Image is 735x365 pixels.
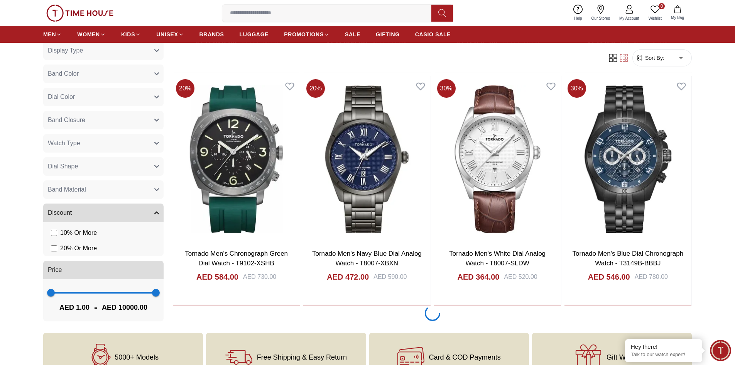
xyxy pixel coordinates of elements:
div: AED 590.00 [373,272,407,282]
h4: AED 546.00 [588,272,630,282]
span: Free Shipping & Easy Return [257,353,347,361]
span: 10 % Or More [60,228,97,238]
span: Gift Wrapping [607,353,649,361]
span: Band Material [48,185,86,194]
button: Watch Type [43,134,164,153]
h4: AED 472.00 [327,272,369,282]
span: Dial Color [48,92,75,102]
button: Price [43,261,164,279]
img: ... [46,5,113,22]
span: SALE [345,31,360,38]
a: Help [569,3,587,23]
button: Band Closure [43,111,164,129]
img: Tornado Men's Blue Dial Chronograph Watch - T3149B-BBBJ [564,76,691,242]
a: KIDS [121,27,141,41]
a: CASIO SALE [415,27,451,41]
a: GIFTING [376,27,400,41]
a: MEN [43,27,62,41]
span: AED 1.00 [59,302,90,313]
h4: AED 584.00 [196,272,238,282]
span: Dial Shape [48,162,78,171]
button: Dial Color [43,88,164,106]
a: Tornado Men's Blue Dial Chronograph Watch - T3149B-BBBJ [573,250,684,267]
div: AED 780.00 [635,272,668,282]
img: Tornado Men's White Dial Analog Watch - T8007-SLDW [434,76,561,242]
span: Sort By: [644,54,664,62]
span: - [90,301,102,314]
button: Dial Shape [43,157,164,176]
span: Display Type [48,46,83,55]
span: GIFTING [376,31,400,38]
img: Tornado Men's Chronograph Green Dial Watch - T9102-XSHB [173,76,300,242]
h4: AED 364.00 [458,272,500,282]
span: Card & COD Payments [429,353,501,361]
span: CASIO SALE [415,31,451,38]
a: BRANDS [199,27,224,41]
span: Band Closure [48,115,85,125]
a: 0Wishlist [644,3,666,23]
input: 20% Or More [51,245,57,251]
span: MEN [43,31,56,38]
span: BRANDS [199,31,224,38]
a: Tornado Men's White Dial Analog Watch - T8007-SLDW [449,250,546,267]
span: KIDS [121,31,135,38]
span: AED 10000.00 [102,302,147,313]
span: WOMEN [77,31,100,38]
span: Band Color [48,69,79,78]
span: Discount [48,208,72,217]
span: Price [48,265,62,275]
button: My Bag [666,4,689,22]
button: Sort By: [636,54,664,62]
div: Chat Widget [710,340,731,361]
a: SALE [345,27,360,41]
span: 30 % [568,79,586,98]
a: LUGGAGE [240,27,269,41]
span: 30 % [437,79,456,98]
span: 20 % [306,79,325,98]
span: 5000+ Models [115,353,159,361]
div: AED 730.00 [243,272,276,282]
div: Hey there! [631,343,696,351]
input: 10% Or More [51,230,57,236]
span: UNISEX [156,31,178,38]
a: PROMOTIONS [284,27,329,41]
a: WOMEN [77,27,106,41]
span: Watch Type [48,139,80,148]
a: Tornado Men's Navy Blue Dial Analog Watch - T8007-XBXN [312,250,422,267]
span: LUGGAGE [240,31,269,38]
span: 20 % [176,79,194,98]
span: My Account [616,15,642,21]
div: AED 520.00 [504,272,537,282]
a: Tornado Men's Chronograph Green Dial Watch - T9102-XSHB [185,250,288,267]
button: Display Type [43,41,164,60]
span: 20 % Or More [60,244,97,253]
p: Talk to our watch expert! [631,351,696,358]
span: Help [571,15,585,21]
button: Discount [43,204,164,222]
span: Our Stores [588,15,613,21]
span: Wishlist [645,15,665,21]
a: UNISEX [156,27,184,41]
button: Band Color [43,65,164,83]
span: PROMOTIONS [284,31,324,38]
a: Our Stores [587,3,615,23]
span: My Bag [668,15,687,20]
span: 0 [659,3,665,9]
button: Band Material [43,180,164,199]
img: Tornado Men's Navy Blue Dial Analog Watch - T8007-XBXN [303,76,430,242]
